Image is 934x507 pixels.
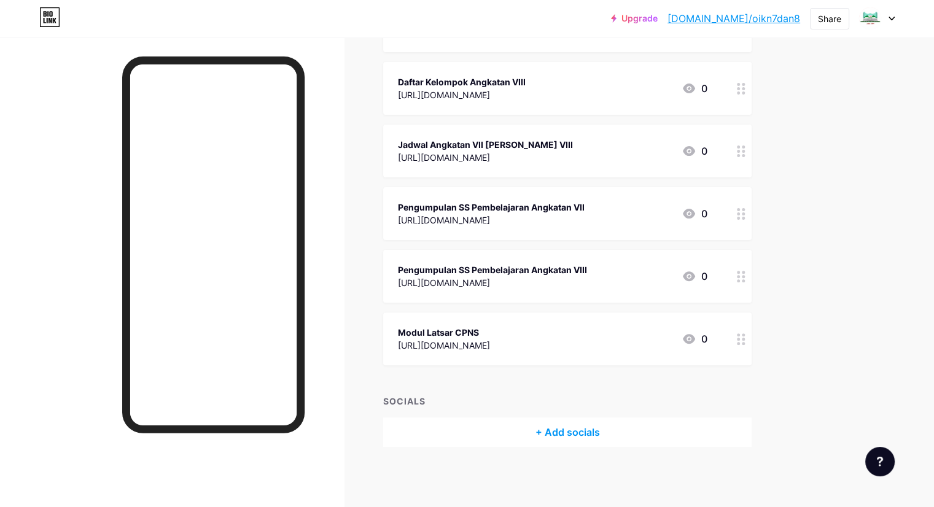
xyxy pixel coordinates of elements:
div: + Add socials [383,417,752,447]
div: Share [818,12,841,25]
div: [URL][DOMAIN_NAME] [398,276,587,289]
div: Pengumpulan SS Pembelajaran Angkatan VII [398,201,585,214]
div: Jadwal Angkatan VII [PERSON_NAME] VIII [398,138,573,151]
div: 0 [682,269,707,284]
div: 0 [682,331,707,346]
div: [URL][DOMAIN_NAME] [398,214,585,226]
div: 0 [682,206,707,221]
div: Modul Latsar CPNS [398,326,490,339]
div: 0 [682,81,707,96]
div: [URL][DOMAIN_NAME] [398,88,526,101]
div: SOCIALS [383,395,752,408]
img: oikn7dan8 [858,7,882,30]
div: Daftar Kelompok Angkatan VIII [398,75,526,88]
a: Upgrade [611,14,658,23]
a: [DOMAIN_NAME]/oikn7dan8 [667,11,800,26]
div: 0 [682,144,707,158]
div: [URL][DOMAIN_NAME] [398,151,573,164]
div: Pengumpulan SS Pembelajaran Angkatan VIII [398,263,587,276]
div: [URL][DOMAIN_NAME] [398,339,490,352]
